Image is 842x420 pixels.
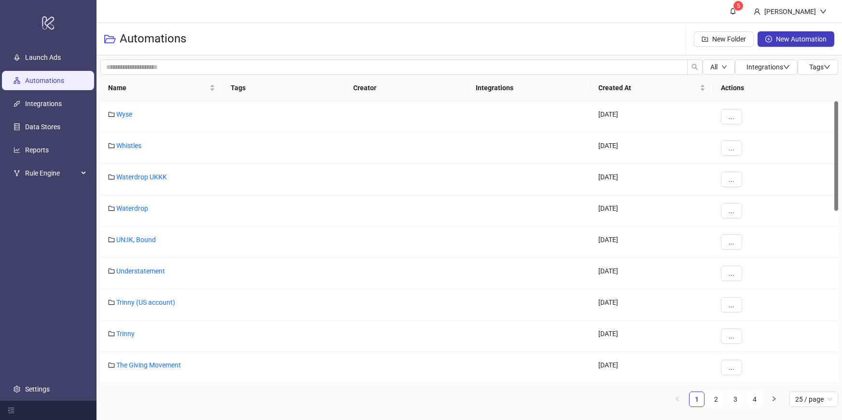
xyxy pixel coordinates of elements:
[670,392,685,407] li: Previous Page
[116,330,135,338] a: Trinny
[713,75,838,101] th: Actions
[729,301,734,309] span: ...
[25,146,49,154] a: Reports
[108,82,207,93] span: Name
[721,172,742,187] button: ...
[116,173,167,181] a: Waterdrop UKKK
[721,64,727,70] span: down
[25,163,78,183] span: Rule Engine
[710,63,718,71] span: All
[591,321,713,352] div: [DATE]
[108,330,115,337] span: folder
[824,64,830,70] span: down
[729,364,734,371] span: ...
[468,75,591,101] th: Integrations
[100,75,223,101] th: Name
[708,392,724,407] li: 2
[591,258,713,289] div: [DATE]
[721,203,742,218] button: ...
[116,267,165,275] a: Understatement
[120,31,186,47] h3: Automations
[789,392,838,407] div: Page Size
[591,133,713,164] div: [DATE]
[116,204,148,212] a: Waterdrop
[729,207,734,215] span: ...
[766,392,782,407] button: right
[25,100,62,108] a: Integrations
[765,36,772,42] span: plus-circle
[25,54,61,61] a: Launch Ads
[733,1,743,11] sup: 5
[591,195,713,227] div: [DATE]
[746,63,790,71] span: Integrations
[345,75,468,101] th: Creator
[591,352,713,383] div: [DATE]
[728,392,743,406] a: 3
[798,59,838,75] button: Tagsdown
[108,362,115,368] span: folder
[116,236,156,244] a: UN:IK, Bound
[729,238,734,246] span: ...
[735,59,798,75] button: Integrationsdown
[108,174,115,180] span: folder
[702,36,708,42] span: folder-add
[771,396,777,402] span: right
[116,110,132,118] a: Wyse
[108,205,115,212] span: folder
[712,35,746,43] span: New Folder
[758,31,834,47] button: New Automation
[729,144,734,152] span: ...
[108,236,115,243] span: folder
[694,31,754,47] button: New Folder
[670,392,685,407] button: left
[108,111,115,118] span: folder
[25,77,64,84] a: Automations
[591,164,713,195] div: [DATE]
[809,63,830,71] span: Tags
[25,123,60,131] a: Data Stores
[795,392,832,406] span: 25 / page
[754,8,760,15] span: user
[729,332,734,340] span: ...
[591,289,713,321] div: [DATE]
[8,407,14,414] span: menu-fold
[25,385,50,393] a: Settings
[591,101,713,133] div: [DATE]
[108,268,115,274] span: folder
[598,82,698,93] span: Created At
[737,2,740,9] span: 5
[591,383,713,415] div: [DATE]
[591,75,713,101] th: Created At
[721,328,742,344] button: ...
[783,64,790,70] span: down
[116,298,175,306] a: Trinny (US account)
[729,176,734,183] span: ...
[721,140,742,156] button: ...
[703,59,735,75] button: Alldown
[14,170,20,176] span: fork
[729,270,734,277] span: ...
[104,33,116,45] span: folder-open
[730,8,736,14] span: bell
[760,6,820,17] div: [PERSON_NAME]
[721,297,742,312] button: ...
[747,392,762,406] a: 4
[116,361,181,369] a: The Giving Movement
[690,392,704,406] a: 1
[721,360,742,375] button: ...
[766,392,782,407] li: Next Page
[721,234,742,250] button: ...
[820,8,827,15] span: down
[223,75,345,101] th: Tags
[721,266,742,281] button: ...
[675,396,680,402] span: left
[108,142,115,149] span: folder
[729,113,734,121] span: ...
[116,142,141,149] a: Whistles
[709,392,723,406] a: 2
[691,64,698,70] span: search
[108,299,115,306] span: folder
